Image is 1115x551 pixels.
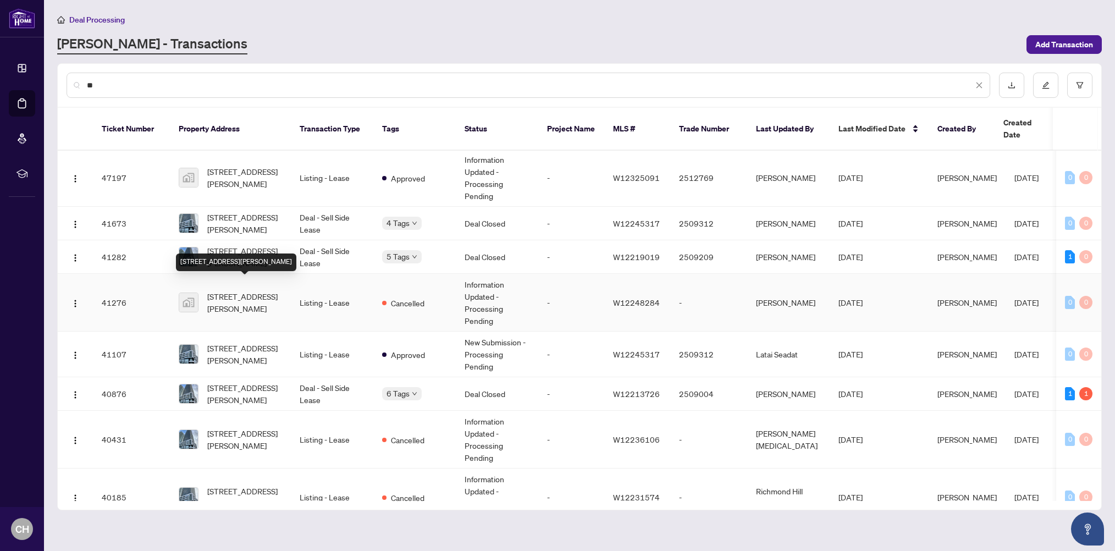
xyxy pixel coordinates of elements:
[456,377,538,411] td: Deal Closed
[747,240,830,274] td: [PERSON_NAME]
[387,250,410,263] span: 5 Tags
[179,384,198,403] img: thumbnail-img
[1079,296,1092,309] div: 0
[670,149,747,207] td: 2512769
[538,274,604,332] td: -
[838,173,863,183] span: [DATE]
[71,351,80,360] img: Logo
[613,252,660,262] span: W12219019
[838,492,863,502] span: [DATE]
[1035,36,1093,53] span: Add Transaction
[179,168,198,187] img: thumbnail-img
[1079,387,1092,400] div: 1
[747,207,830,240] td: [PERSON_NAME]
[1065,217,1075,230] div: 0
[456,108,538,151] th: Status
[838,218,863,228] span: [DATE]
[538,469,604,526] td: -
[838,123,906,135] span: Last Modified Date
[747,377,830,411] td: [PERSON_NAME]
[176,254,296,271] div: [STREET_ADDRESS][PERSON_NAME]
[613,492,660,502] span: W12231574
[93,411,170,469] td: 40431
[291,469,373,526] td: Listing - Lease
[1014,349,1039,359] span: [DATE]
[1014,297,1039,307] span: [DATE]
[71,254,80,262] img: Logo
[1014,492,1039,502] span: [DATE]
[1014,389,1039,399] span: [DATE]
[1079,217,1092,230] div: 0
[838,297,863,307] span: [DATE]
[67,431,84,448] button: Logo
[456,149,538,207] td: Information Updated - Processing Pending
[937,389,997,399] span: [PERSON_NAME]
[1014,434,1039,444] span: [DATE]
[670,411,747,469] td: -
[93,207,170,240] td: 41673
[291,207,373,240] td: Deal - Sell Side Lease
[929,108,995,151] th: Created By
[747,411,830,469] td: [PERSON_NAME][MEDICAL_DATA]
[937,173,997,183] span: [PERSON_NAME]
[291,149,373,207] td: Listing - Lease
[67,169,84,186] button: Logo
[291,108,373,151] th: Transaction Type
[179,247,198,266] img: thumbnail-img
[1065,433,1075,446] div: 0
[179,488,198,506] img: thumbnail-img
[67,248,84,266] button: Logo
[670,377,747,411] td: 2509004
[747,108,830,151] th: Last Updated By
[613,389,660,399] span: W12213726
[15,521,29,537] span: CH
[1079,171,1092,184] div: 0
[387,387,410,400] span: 6 Tags
[937,218,997,228] span: [PERSON_NAME]
[207,245,282,269] span: [STREET_ADDRESS][PERSON_NAME]
[207,290,282,315] span: [STREET_ADDRESS][PERSON_NAME]
[291,240,373,274] td: Deal - Sell Side Lease
[456,240,538,274] td: Deal Closed
[1003,117,1050,141] span: Created Date
[391,434,424,446] span: Cancelled
[373,108,456,151] th: Tags
[71,390,80,399] img: Logo
[71,494,80,503] img: Logo
[93,274,170,332] td: 41276
[670,274,747,332] td: -
[9,8,35,29] img: logo
[71,436,80,445] img: Logo
[613,173,660,183] span: W12325091
[538,108,604,151] th: Project Name
[1065,171,1075,184] div: 0
[207,342,282,366] span: [STREET_ADDRESS][PERSON_NAME]
[207,427,282,451] span: [STREET_ADDRESS][PERSON_NAME]
[391,492,424,504] span: Cancelled
[456,207,538,240] td: Deal Closed
[67,345,84,363] button: Logo
[291,377,373,411] td: Deal - Sell Side Lease
[291,332,373,377] td: Listing - Lease
[412,254,417,260] span: down
[1065,296,1075,309] div: 0
[670,108,747,151] th: Trade Number
[391,297,424,309] span: Cancelled
[67,294,84,311] button: Logo
[1014,173,1039,183] span: [DATE]
[1014,252,1039,262] span: [DATE]
[71,174,80,183] img: Logo
[1042,81,1050,89] span: edit
[613,349,660,359] span: W12245317
[93,377,170,411] td: 40876
[538,240,604,274] td: -
[67,488,84,506] button: Logo
[747,274,830,332] td: [PERSON_NAME]
[1067,73,1092,98] button: filter
[838,434,863,444] span: [DATE]
[207,382,282,406] span: [STREET_ADDRESS][PERSON_NAME]
[456,411,538,469] td: Information Updated - Processing Pending
[999,73,1024,98] button: download
[207,211,282,235] span: [STREET_ADDRESS][PERSON_NAME]
[838,389,863,399] span: [DATE]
